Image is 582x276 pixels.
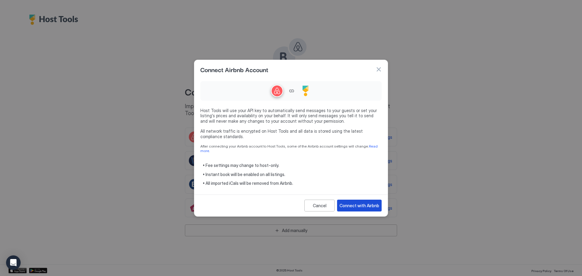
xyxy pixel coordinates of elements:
[200,65,268,74] span: Connect Airbnb Account
[6,255,21,270] div: Open Intercom Messenger
[203,163,382,168] span: • Fee settings may change to host-only.
[304,200,335,211] button: Cancel
[337,200,382,211] button: Connect with Airbnb
[203,181,382,186] span: • All imported iCals will be removed from Airbnb.
[200,144,379,153] a: Read more.
[200,108,382,124] span: Host Tools will use your API key to automatically send messages to your guests or set your listin...
[203,172,382,177] span: • Instant book will be enabled on all listings.
[200,144,382,153] span: After connecting your Airbnb account to Host Tools, some of the Airbnb account settings will change.
[339,202,379,209] div: Connect with Airbnb
[200,128,382,139] span: All network traffic is encrypted on Host Tools and all data is stored using the latest compliance...
[313,202,326,209] div: Cancel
